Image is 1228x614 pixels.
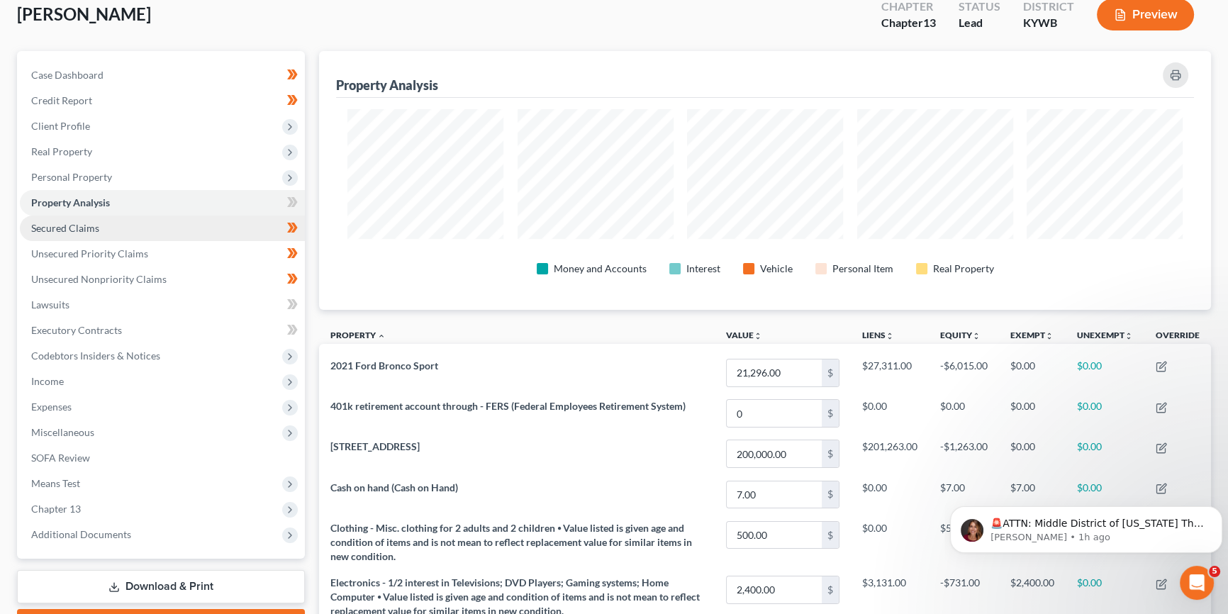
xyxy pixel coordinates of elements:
[1180,566,1214,600] iframe: Intercom live chat
[851,515,929,569] td: $0.00
[760,262,793,276] div: Vehicle
[1066,393,1144,433] td: $0.00
[929,474,999,515] td: $7.00
[31,350,160,362] span: Codebtors Insiders & Notices
[1066,434,1144,474] td: $0.00
[1077,330,1133,340] a: Unexemptunfold_more
[999,352,1066,393] td: $0.00
[851,474,929,515] td: $0.00
[20,62,305,88] a: Case Dashboard
[929,515,999,569] td: $500.00
[832,262,893,276] div: Personal Item
[554,262,647,276] div: Money and Accounts
[330,400,686,412] span: 401k retirement account through - FERS (Federal Employees Retirement System)
[31,222,99,234] span: Secured Claims
[822,522,839,549] div: $
[20,267,305,292] a: Unsecured Nonpriority Claims
[20,318,305,343] a: Executory Contracts
[20,445,305,471] a: SOFA Review
[1066,352,1144,393] td: $0.00
[31,94,92,106] span: Credit Report
[972,332,981,340] i: unfold_more
[17,4,151,24] span: [PERSON_NAME]
[726,330,762,340] a: Valueunfold_more
[31,324,122,336] span: Executory Contracts
[933,262,994,276] div: Real Property
[940,330,981,340] a: Equityunfold_more
[851,352,929,393] td: $27,311.00
[1023,15,1074,31] div: KYWB
[862,330,894,340] a: Liensunfold_more
[336,77,438,94] div: Property Analysis
[31,401,72,413] span: Expenses
[959,15,1000,31] div: Lead
[727,522,822,549] input: 0.00
[330,330,386,340] a: Property expand_less
[754,332,762,340] i: unfold_more
[929,393,999,433] td: $0.00
[929,434,999,474] td: -$1,263.00
[686,262,720,276] div: Interest
[31,196,110,208] span: Property Analysis
[822,481,839,508] div: $
[31,503,81,515] span: Chapter 13
[330,481,458,493] span: Cash on hand (Cash on Hand)
[31,120,90,132] span: Client Profile
[999,474,1066,515] td: $7.00
[999,393,1066,433] td: $0.00
[851,434,929,474] td: $201,263.00
[31,477,80,489] span: Means Test
[31,69,104,81] span: Case Dashboard
[20,241,305,267] a: Unsecured Priority Claims
[330,522,692,562] span: Clothing - Misc. clothing for 2 adults and 2 children ⦁ Value listed is given age and condition o...
[31,298,69,311] span: Lawsuits
[822,359,839,386] div: $
[31,452,90,464] span: SOFA Review
[17,570,305,603] a: Download & Print
[822,400,839,427] div: $
[881,15,936,31] div: Chapter
[727,400,822,427] input: 0.00
[1045,332,1054,340] i: unfold_more
[20,292,305,318] a: Lawsuits
[1124,332,1133,340] i: unfold_more
[20,190,305,216] a: Property Analysis
[886,332,894,340] i: unfold_more
[330,359,438,372] span: 2021 Ford Bronco Sport
[31,426,94,438] span: Miscellaneous
[330,440,420,452] span: [STREET_ADDRESS]
[851,393,929,433] td: $0.00
[20,216,305,241] a: Secured Claims
[944,476,1228,576] iframe: Intercom notifications message
[31,145,92,157] span: Real Property
[923,16,936,29] span: 13
[31,528,131,540] span: Additional Documents
[727,576,822,603] input: 0.00
[727,481,822,508] input: 0.00
[1010,330,1054,340] a: Exemptunfold_more
[31,273,167,285] span: Unsecured Nonpriority Claims
[999,434,1066,474] td: $0.00
[31,375,64,387] span: Income
[822,440,839,467] div: $
[377,332,386,340] i: expand_less
[1209,566,1220,577] span: 5
[727,359,822,386] input: 0.00
[31,171,112,183] span: Personal Property
[727,440,822,467] input: 0.00
[1144,321,1211,353] th: Override
[929,352,999,393] td: -$6,015.00
[1066,474,1144,515] td: $0.00
[31,247,148,259] span: Unsecured Priority Claims
[822,576,839,603] div: $
[20,88,305,113] a: Credit Report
